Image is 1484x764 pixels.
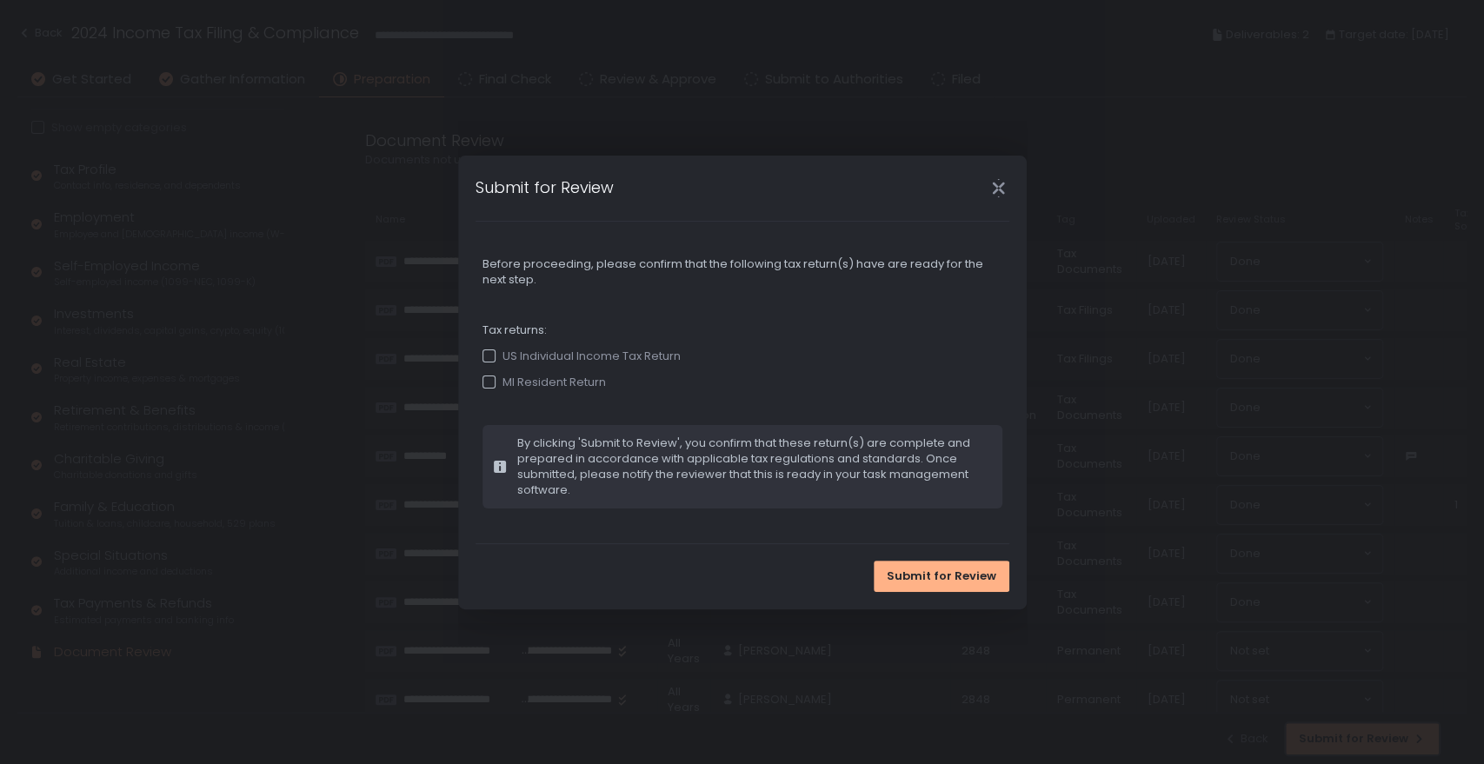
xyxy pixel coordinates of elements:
span: Before proceeding, please confirm that the following tax return(s) have are ready for the next step. [482,256,1002,288]
h1: Submit for Review [476,176,614,199]
span: Tax returns: [482,322,1002,338]
div: Close [971,178,1027,198]
button: Submit for Review [874,561,1009,592]
span: Submit for Review [887,568,996,584]
span: By clicking 'Submit to Review', you confirm that these return(s) are complete and prepared in acc... [517,435,992,498]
